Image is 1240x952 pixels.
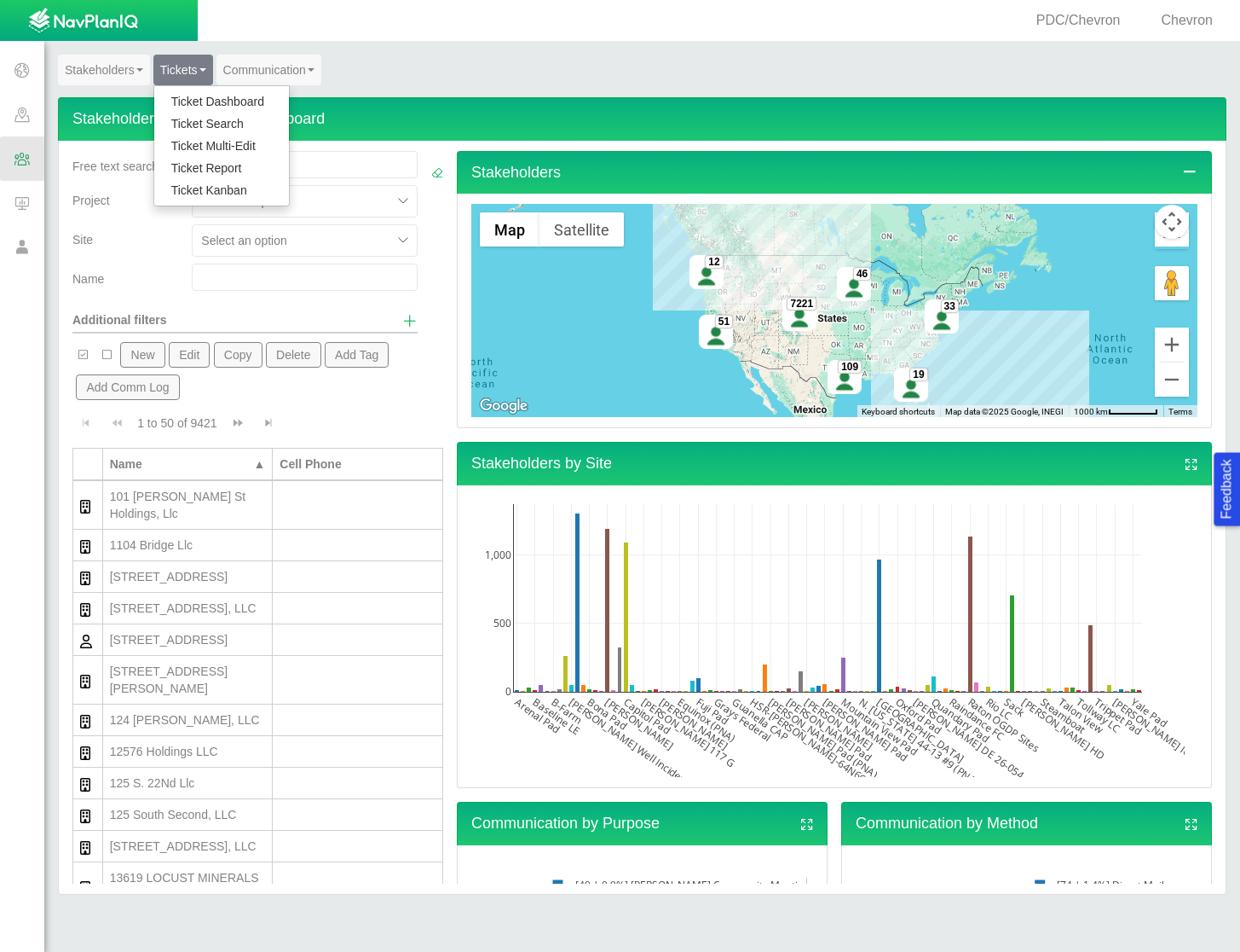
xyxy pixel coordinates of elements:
img: CRM_Stakeholders$CRM_Images$building_regular.svg [80,675,90,688]
td: Organization [73,481,103,530]
img: CRM_Stakeholders$CRM_Images$building_regular.svg [80,841,90,855]
button: Feedback [1214,452,1240,525]
td: 13619 LOCUST MINERALS LLC [103,862,274,911]
td: 118 N. 1ST STREET, LLC [103,593,274,624]
h4: Stakeholders by Site [457,442,1212,485]
button: Keyboard shortcuts [862,406,935,418]
a: View full screen [1184,455,1199,475]
a: Ticket Multi-Edit [154,135,289,157]
td: 12576 Holdings LLC [103,736,274,768]
img: CRM_Stakeholders$CRM_Images$building_regular.svg [80,778,90,792]
span: 1000 km [1074,407,1108,416]
span: Map data ©2025 Google, INEGI [945,407,1064,416]
button: Zoom out [1155,363,1189,397]
a: Ticket Search [154,113,289,135]
div: 1 to 50 of 9421 [130,415,223,438]
div: Additional filters [72,298,178,328]
div: 124 [PERSON_NAME], LLC [110,711,266,729]
div: [STREET_ADDRESS], LLC [110,838,266,855]
div: 125 S. 22Nd Llc [110,775,266,792]
img: CRM_Stakeholders$CRM_Images$building_regular.svg [80,603,90,617]
span: Chevron [1162,13,1213,27]
button: Map Scale: 1000 km per 55 pixels [1069,405,1163,417]
td: Organization [73,530,103,561]
td: Organization [73,593,103,624]
td: 101 Jessup St Holdings, Llc [103,481,274,530]
a: Ticket Dashboard [154,90,289,113]
a: Ticket Kanban [154,179,289,201]
td: 125 South Second, LLC [103,799,274,831]
div: [STREET_ADDRESS][PERSON_NAME] [110,663,266,697]
div: [STREET_ADDRESS], LLC [110,600,266,617]
img: CRM_Stakeholders$CRM_Images$building_regular.svg [80,540,90,554]
a: Communication [216,55,321,85]
h4: Stakeholders [457,151,1212,194]
a: Ticket Report [154,157,289,179]
h4: Communication by Method [841,802,1212,845]
a: Show additional filters [402,311,418,332]
button: Show street map [480,212,539,247]
div: 46 [853,267,871,281]
button: Zoom in [1155,328,1189,362]
h4: Stakeholder Engagement Dashboard [58,97,1226,141]
td: 124 N. RUTHERFORD, LLC [103,705,274,736]
div: 33 [941,299,959,313]
img: CRM_Stakeholders$CRM_Images$building_regular.svg [80,810,90,823]
a: Clear Filters [431,165,443,182]
span: Site [72,233,93,247]
div: 125 South Second, LLC [110,806,266,823]
a: Tickets [153,55,213,85]
button: Add Tag [325,342,389,368]
span: Project [72,194,110,207]
img: CRM_Stakeholders$CRM_Images$building_regular.svg [80,746,90,760]
th: Name [103,448,274,481]
a: Terms (opens in new tab) [1168,407,1192,416]
td: 121 Mather Circle, Llc [103,656,274,705]
img: CRM_Stakeholders$CRM_Images$building_regular.svg [80,500,90,514]
td: Organization [73,862,103,911]
th: Cell Phone [273,448,443,481]
div: 12 [705,255,723,269]
span: Name [72,272,104,286]
span: Free text search [72,160,159,173]
h4: Communication by Purpose [457,802,828,845]
a: Stakeholders [58,55,150,85]
div: [STREET_ADDRESS] [110,631,266,648]
span: Additional filters [72,313,166,327]
img: CRM_Stakeholders$CRM_Images$building_regular.svg [80,572,90,585]
td: Organization [73,656,103,705]
button: Show satellite imagery [539,212,624,247]
button: Map camera controls [1155,205,1189,239]
button: Drag Pegman onto the map to open Street View [1155,266,1189,300]
td: Organization [73,799,103,831]
button: Add Comm Log [76,374,180,400]
td: Organization [73,705,103,736]
button: Delete [266,342,321,368]
td: Organization [73,831,103,862]
a: View full screen [799,815,815,835]
div: 7221 [787,298,816,311]
td: 1104 Bridge Llc [103,530,274,561]
div: Pagination [72,407,443,439]
button: Copy [214,342,262,368]
a: View full screen [1184,815,1199,835]
img: CRM_Stakeholders$CRM_Images$building_regular.svg [80,715,90,729]
td: Organization [73,768,103,799]
div: 51 [715,316,733,329]
div: 1104 Bridge Llc [110,537,266,554]
div: 101 [PERSON_NAME] St Holdings, Llc [110,488,266,522]
div: 19 [909,368,927,381]
div: Cell Phone [280,456,435,473]
img: CRM_Stakeholders$CRM_Images$user_regular.svg [80,635,92,648]
td: 111 S 3Rd St Llc [103,561,274,593]
button: Edit [169,342,211,368]
span: ▲ [253,457,265,471]
div: Name [110,456,250,473]
img: Google [476,395,532,417]
button: Go to next page [224,407,251,439]
div: [STREET_ADDRESS] [110,568,266,585]
div: 109 [838,361,862,374]
img: CRM_Stakeholders$CRM_Images$building_regular.svg [80,881,90,895]
div: 12576 Holdings LLC [110,743,266,760]
a: Open this area in Google Maps (opens a new window) [476,395,532,417]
